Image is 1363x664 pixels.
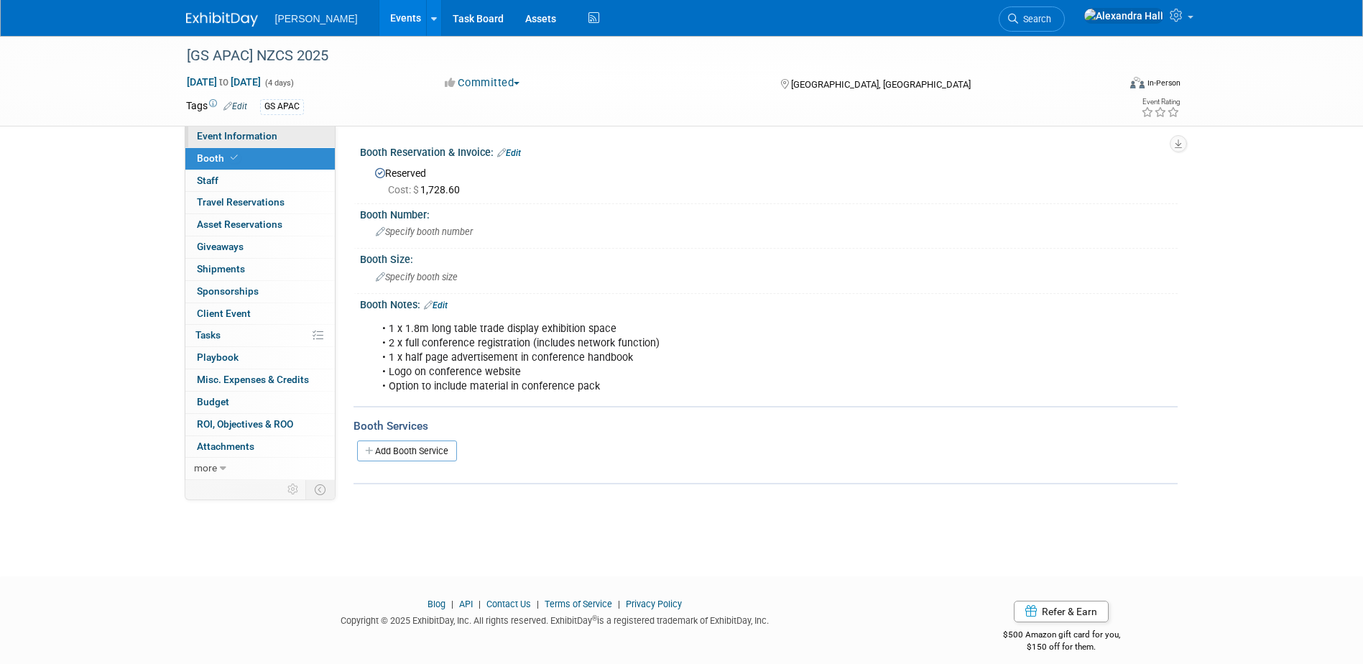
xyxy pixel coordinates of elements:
span: | [533,599,542,609]
div: $500 Amazon gift card for you, [946,619,1178,653]
a: Sponsorships [185,281,335,303]
a: Edit [223,101,247,111]
div: Event Rating [1141,98,1180,106]
span: (4 days) [264,78,294,88]
sup: ® [592,614,597,622]
div: $150 off for them. [946,641,1178,653]
span: Tasks [195,329,221,341]
div: GS APAC [260,99,304,114]
span: Travel Reservations [197,196,285,208]
div: Booth Number: [360,204,1178,222]
img: ExhibitDay [186,12,258,27]
a: Misc. Expenses & Credits [185,369,335,391]
span: Staff [197,175,218,186]
span: Client Event [197,308,251,319]
a: ROI, Objectives & ROO [185,414,335,435]
td: Tags [186,98,247,115]
span: | [448,599,457,609]
i: Booth reservation complete [231,154,238,162]
a: more [185,458,335,479]
div: Booth Reservation & Invoice: [360,142,1178,160]
a: Attachments [185,436,335,458]
span: Specify booth size [376,272,458,282]
div: Booth Services [354,418,1178,434]
div: Booth Notes: [360,294,1178,313]
a: Contact Us [486,599,531,609]
span: 1,728.60 [388,184,466,195]
span: to [217,76,231,88]
span: Giveaways [197,241,244,252]
span: | [614,599,624,609]
a: Staff [185,170,335,192]
span: Specify booth number [376,226,473,237]
span: Booth [197,152,241,164]
span: ROI, Objectives & ROO [197,418,293,430]
a: Giveaways [185,236,335,258]
span: Budget [197,396,229,407]
div: Copyright © 2025 ExhibitDay, Inc. All rights reserved. ExhibitDay is a registered trademark of Ex... [186,611,925,627]
div: Reserved [371,162,1167,197]
span: Asset Reservations [197,218,282,230]
a: Terms of Service [545,599,612,609]
span: Event Information [197,130,277,142]
div: [GS APAC] NZCS 2025 [182,43,1096,69]
div: Booth Size: [360,249,1178,267]
div: • 1 x 1.8m long table trade display exhibition space • 2 x full conference registration (includes... [372,315,1020,401]
div: In-Person [1147,78,1181,88]
a: Search [999,6,1065,32]
a: Tasks [185,325,335,346]
span: Misc. Expenses & Credits [197,374,309,385]
span: [DATE] [DATE] [186,75,262,88]
img: Format-Inperson.png [1130,77,1145,88]
span: Shipments [197,263,245,275]
span: Search [1018,14,1051,24]
a: API [459,599,473,609]
a: Edit [497,148,521,158]
span: | [475,599,484,609]
span: Cost: $ [388,184,420,195]
span: Playbook [197,351,239,363]
button: Committed [440,75,525,91]
a: Asset Reservations [185,214,335,236]
a: Edit [424,300,448,310]
span: more [194,462,217,474]
a: Refer & Earn [1014,601,1109,622]
a: Budget [185,392,335,413]
a: Privacy Policy [626,599,682,609]
span: [PERSON_NAME] [275,13,358,24]
a: Travel Reservations [185,192,335,213]
a: Event Information [185,126,335,147]
div: Event Format [1033,75,1181,96]
span: Attachments [197,441,254,452]
a: Booth [185,148,335,170]
a: Shipments [185,259,335,280]
span: [GEOGRAPHIC_DATA], [GEOGRAPHIC_DATA] [791,79,971,90]
a: Client Event [185,303,335,325]
a: Playbook [185,347,335,369]
span: Sponsorships [197,285,259,297]
td: Toggle Event Tabs [305,480,335,499]
img: Alexandra Hall [1084,8,1164,24]
a: Add Booth Service [357,441,457,461]
a: Blog [428,599,445,609]
td: Personalize Event Tab Strip [281,480,306,499]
